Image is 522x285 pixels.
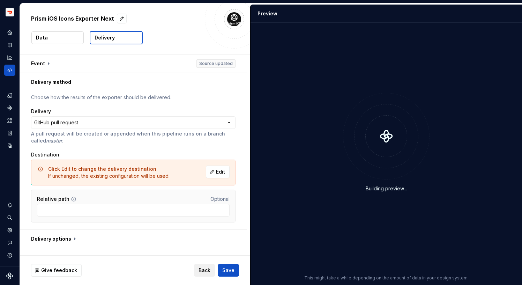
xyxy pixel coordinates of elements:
a: Analytics [4,52,15,63]
div: Building preview... [366,185,407,192]
p: A pull request will be created or appended when this pipeline runs on a branch called . [31,130,236,144]
button: Search ⌘K [4,212,15,223]
button: Data [31,31,84,44]
button: Give feedback [31,264,82,277]
p: This might take a while depending on the amount of data in your design system. [304,275,469,281]
a: Code automation [4,65,15,76]
a: Assets [4,115,15,126]
a: Home [4,27,15,38]
p: Prism iOS Icons Exporter Next [31,14,114,23]
div: If unchanged, the existing configuration will be used. [48,166,170,180]
span: Click Edit to change the delivery destination [48,166,156,172]
a: Documentation [4,39,15,51]
label: Delivery [31,108,51,115]
label: Relative path [37,196,69,203]
button: Notifications [4,199,15,211]
a: Design tokens [4,90,15,101]
a: Storybook stories [4,127,15,139]
button: Save [218,264,239,277]
button: Back [194,264,215,277]
span: Back [199,267,210,274]
p: Delivery [95,34,115,41]
button: Delivery [90,31,143,44]
svg: Supernova Logo [6,272,13,279]
span: Save [222,267,234,274]
img: bd52d190-91a7-4889-9e90-eccda45865b1.png [6,8,14,16]
span: Optional [210,196,230,202]
span: Edit [216,168,225,175]
a: Settings [4,225,15,236]
span: Give feedback [41,267,77,274]
button: Contact support [4,237,15,248]
button: Edit [206,166,230,178]
label: Destination [31,151,59,158]
i: master [46,138,62,144]
a: Components [4,102,15,114]
p: Data [36,34,48,41]
a: Data sources [4,140,15,151]
div: Preview [258,10,277,17]
p: Choose how the results of the exporter should be delivered. [31,94,236,101]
